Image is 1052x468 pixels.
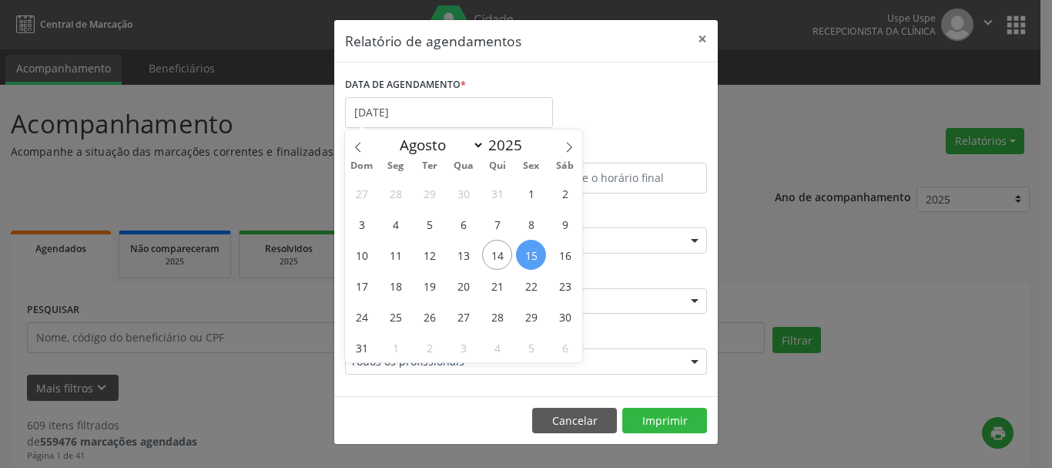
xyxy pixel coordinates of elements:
span: Setembro 3, 2025 [448,332,478,362]
span: Setembro 2, 2025 [414,332,444,362]
span: Agosto 23, 2025 [550,271,580,301]
span: Agosto 25, 2025 [380,301,410,332]
span: Agosto 13, 2025 [448,240,478,270]
span: Agosto 24, 2025 [347,301,377,332]
span: Ter [413,161,447,171]
span: Dom [345,161,379,171]
span: Agosto 3, 2025 [347,209,377,239]
span: Agosto 31, 2025 [347,332,377,362]
span: Agosto 18, 2025 [380,271,410,301]
button: Cancelar [532,408,617,434]
span: Julho 31, 2025 [482,178,512,208]
span: Agosto 29, 2025 [516,301,546,332]
input: Year [484,135,535,155]
span: Sex [514,161,548,171]
span: Seg [379,161,413,171]
span: Agosto 9, 2025 [550,209,580,239]
button: Imprimir [622,408,707,434]
span: Agosto 11, 2025 [380,240,410,270]
span: Agosto 26, 2025 [414,301,444,332]
span: Agosto 12, 2025 [414,240,444,270]
span: Julho 27, 2025 [347,178,377,208]
span: Agosto 15, 2025 [516,240,546,270]
span: Setembro 6, 2025 [550,332,580,362]
span: Agosto 21, 2025 [482,271,512,301]
label: ATÉ [530,139,707,163]
span: Agosto 27, 2025 [448,301,478,332]
span: Setembro 1, 2025 [380,332,410,362]
span: Julho 29, 2025 [414,178,444,208]
label: DATA DE AGENDAMENTO [345,73,466,97]
select: Month [392,134,484,156]
span: Agosto 8, 2025 [516,209,546,239]
span: Agosto 10, 2025 [347,240,377,270]
span: Agosto 22, 2025 [516,271,546,301]
span: Agosto 2, 2025 [550,178,580,208]
span: Qua [447,161,481,171]
span: Agosto 1, 2025 [516,178,546,208]
span: Agosto 20, 2025 [448,271,478,301]
span: Agosto 14, 2025 [482,240,512,270]
span: Agosto 6, 2025 [448,209,478,239]
button: Close [687,20,718,58]
span: Julho 28, 2025 [380,178,410,208]
span: Setembro 4, 2025 [482,332,512,362]
span: Agosto 19, 2025 [414,271,444,301]
h5: Relatório de agendamentos [345,31,521,51]
span: Sáb [548,161,582,171]
span: Agosto 16, 2025 [550,240,580,270]
span: Agosto 5, 2025 [414,209,444,239]
span: Setembro 5, 2025 [516,332,546,362]
span: Agosto 4, 2025 [380,209,410,239]
input: Selecione uma data ou intervalo [345,97,553,128]
span: Agosto 28, 2025 [482,301,512,332]
span: Agosto 30, 2025 [550,301,580,332]
span: Agosto 17, 2025 [347,271,377,301]
input: Selecione o horário final [530,163,707,194]
span: Julho 30, 2025 [448,178,478,208]
span: Agosto 7, 2025 [482,209,512,239]
span: Qui [481,161,514,171]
